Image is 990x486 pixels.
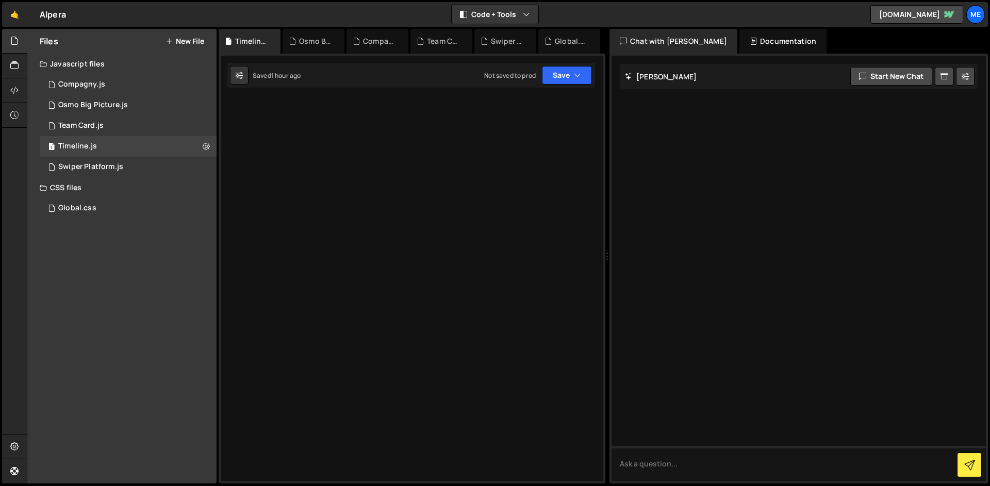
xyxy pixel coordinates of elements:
[484,71,536,80] div: Not saved to prod
[542,66,592,85] button: Save
[850,67,932,86] button: Start new chat
[491,36,524,46] div: Swiper Platform.js
[363,36,396,46] div: Compagny.js
[235,36,268,46] div: Timeline.js
[40,36,58,47] h2: Files
[739,29,827,54] div: Documentation
[40,74,217,95] div: 16285/44080.js
[40,157,217,177] div: 16285/43961.js
[40,115,217,136] div: 16285/43939.js
[427,36,460,46] div: Team Card.js
[452,5,538,24] button: Code + Tools
[166,37,204,45] button: New File
[58,80,105,89] div: Compagny.js
[40,95,217,115] div: 16285/44842.js
[58,162,123,172] div: Swiper Platform.js
[555,36,588,46] div: Global.css
[271,71,301,80] div: 1 hour ago
[27,54,217,74] div: Javascript files
[870,5,963,24] a: [DOMAIN_NAME]
[40,136,217,157] div: 16285/44875.js
[625,72,697,81] h2: [PERSON_NAME]
[40,198,217,219] div: 16285/43940.css
[966,5,985,24] a: Me
[48,143,55,152] span: 1
[58,100,128,110] div: Osmo Big Picture.js
[40,8,66,21] div: Alpera
[58,121,104,130] div: Team Card.js
[27,177,217,198] div: CSS files
[2,2,27,27] a: 🤙
[58,204,96,213] div: Global.css
[299,36,332,46] div: Osmo Big Picture.js
[58,142,97,151] div: Timeline.js
[253,71,301,80] div: Saved
[609,29,737,54] div: Chat with [PERSON_NAME]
